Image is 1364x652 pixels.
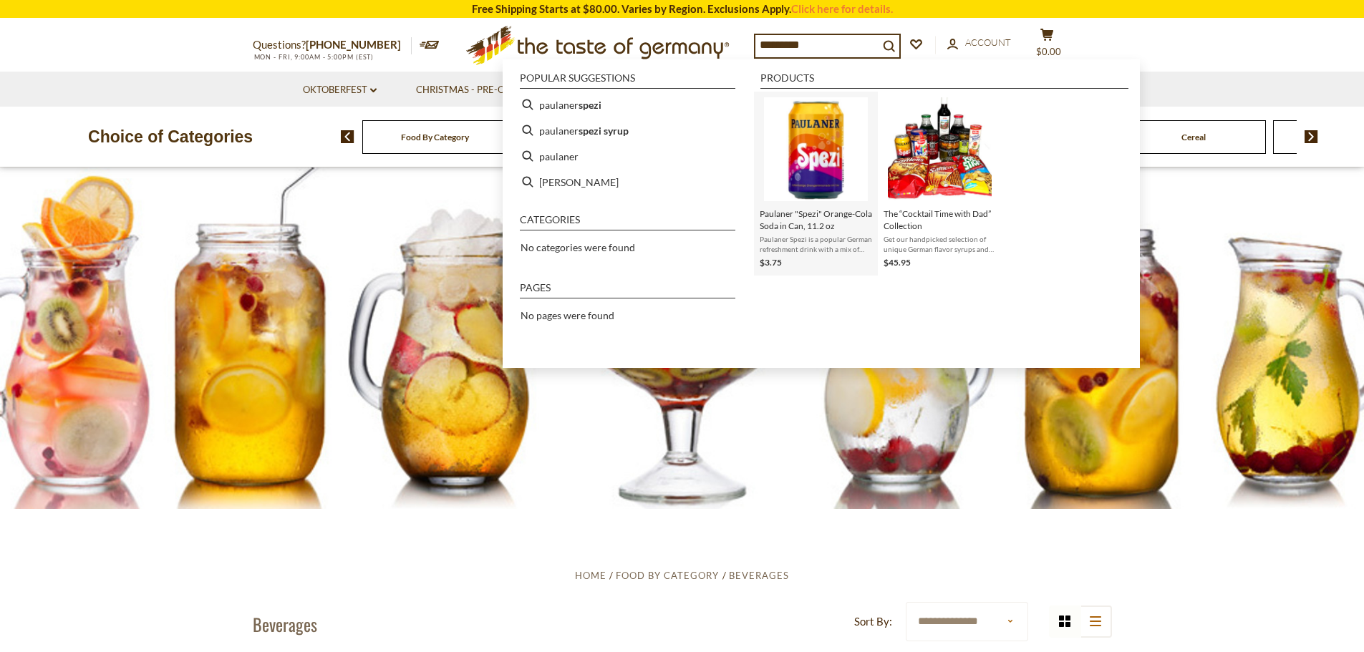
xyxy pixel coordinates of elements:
a: Christmas - PRE-ORDER [416,82,538,98]
b: spezi syrup [579,122,629,139]
span: Get our handpicked selection of unique German flavor syrups and German sodas that are perfect to ... [884,234,996,254]
span: $45.95 [884,257,911,268]
li: Pages [520,283,735,298]
img: previous arrow [341,130,354,143]
li: herbs paulaner [514,169,741,195]
li: Products [760,73,1128,89]
li: Categories [520,215,735,230]
a: Paulaner "Spezi" Orange-Cola Soda in Can, 11.2 ozPaulaner Spezi is a popular German refreshment d... [760,97,872,270]
li: Popular suggestions [520,73,735,89]
span: The “Cocktail Time with Dad” Collection [884,208,996,232]
span: MON - FRI, 9:00AM - 5:00PM (EST) [253,53,374,61]
span: $0.00 [1036,46,1061,57]
a: Oktoberfest [303,82,377,98]
p: Questions? [253,36,412,54]
a: [PHONE_NUMBER] [306,38,401,51]
a: Home [575,570,606,581]
h1: Beverages [253,613,317,635]
li: The “Cocktail Time with Dad” Collection [878,92,1002,276]
a: Beverages [729,570,789,581]
span: No pages were found [521,309,614,321]
b: spezi [579,97,601,113]
span: Paulaner "Spezi" Orange-Cola Soda in Can, 11.2 oz [760,208,872,232]
a: Food By Category [616,570,719,581]
button: $0.00 [1026,28,1069,64]
span: Paulaner Spezi is a popular German refreshment drink with a mix of Cola and Orange Soda. Produced... [760,234,872,254]
span: $3.75 [760,257,782,268]
li: paulaner [514,143,741,169]
img: next arrow [1305,130,1318,143]
div: Instant Search Results [503,59,1140,368]
span: No categories were found [521,241,635,253]
label: Sort By: [854,613,892,631]
a: Click here for details. [791,2,893,15]
a: Cereal [1181,132,1206,142]
li: paulaner spezi syrup [514,117,741,143]
li: paulaner spezi [514,92,741,117]
span: Account [965,37,1011,48]
a: Account [947,35,1011,51]
a: Food By Category [401,132,469,142]
li: Paulaner "Spezi" Orange-Cola Soda in Can, 11.2 oz [754,92,878,276]
a: The “Cocktail Time with Dad” CollectionGet our handpicked selection of unique German flavor syrup... [884,97,996,270]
